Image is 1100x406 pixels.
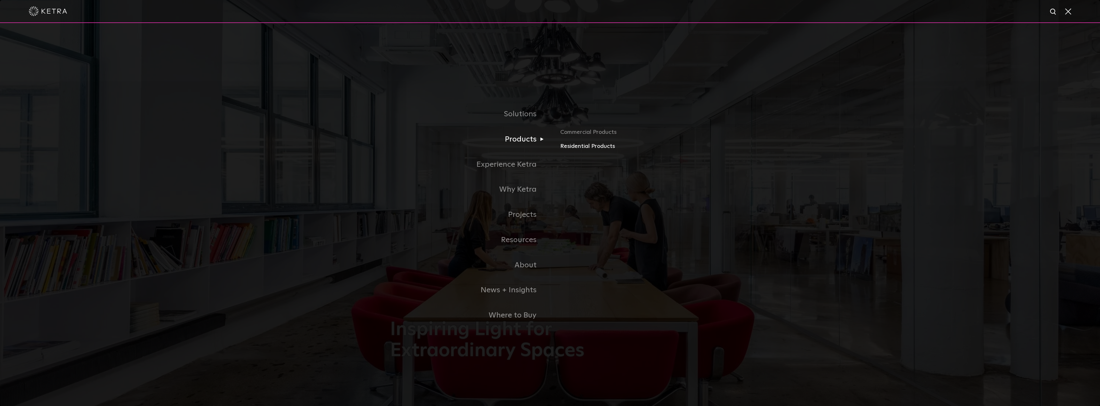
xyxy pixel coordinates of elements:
a: Products [390,127,550,152]
a: News + Insights [390,278,550,303]
a: Residential Products [560,142,710,151]
img: search icon [1049,8,1057,16]
a: Resources [390,227,550,253]
a: Where to Buy [390,303,550,328]
a: Projects [390,202,550,227]
a: About [390,253,550,278]
a: Why Ketra [390,177,550,202]
a: Solutions [390,102,550,127]
div: Navigation Menu [390,102,710,328]
a: Commercial Products [560,128,710,142]
img: ketra-logo-2019-white [29,6,67,16]
a: Experience Ketra [390,152,550,177]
